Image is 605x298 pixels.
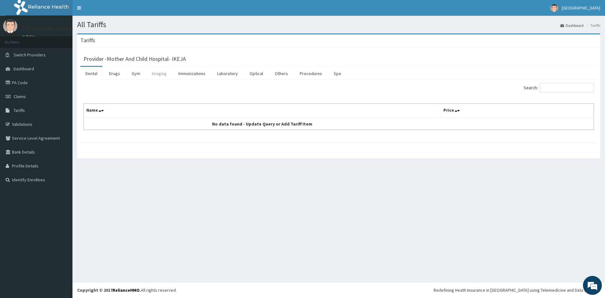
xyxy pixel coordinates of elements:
a: Spa [329,67,346,80]
a: Others [270,67,293,80]
strong: Copyright © 2017 . [77,287,141,293]
li: Tariffs [584,23,600,28]
h1: All Tariffs [77,20,600,29]
a: Optical [245,67,268,80]
div: Chat with us now [33,35,106,44]
th: Price [441,104,594,118]
img: User Image [3,19,17,33]
a: Gym [127,67,145,80]
span: [GEOGRAPHIC_DATA] [562,5,600,11]
a: Online [22,34,37,39]
div: Redefining Heath Insurance in [GEOGRAPHIC_DATA] using Telemedicine and Data Science! [434,287,600,293]
p: [GEOGRAPHIC_DATA] [22,26,74,31]
div: Minimize live chat window [103,3,118,18]
td: No data found - Update Query or Add Tariff Item [84,118,441,130]
a: Immunizations [173,67,210,80]
textarea: Type your message and hit 'Enter' [3,172,120,194]
span: We're online! [37,79,87,143]
a: RelianceHMO [112,287,140,293]
a: Imaging [147,67,172,80]
span: Dashboard [14,66,34,72]
a: Laboratory [212,67,243,80]
a: Procedures [295,67,327,80]
a: Dental [80,67,102,80]
h3: Tariffs [80,38,95,43]
span: Claims [14,94,26,99]
input: Search: [540,83,594,92]
span: Tariffs [14,108,25,113]
h3: Provider - Mother And Child Hospital- IKEJA [84,56,186,62]
th: Name [84,104,441,118]
footer: All rights reserved. [72,282,605,298]
a: Drugs [104,67,125,80]
label: Search: [524,83,594,92]
a: Dashboard [560,23,584,28]
img: d_794563401_company_1708531726252_794563401 [12,32,26,47]
img: User Image [550,4,558,12]
span: Switch Providers [14,52,46,58]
